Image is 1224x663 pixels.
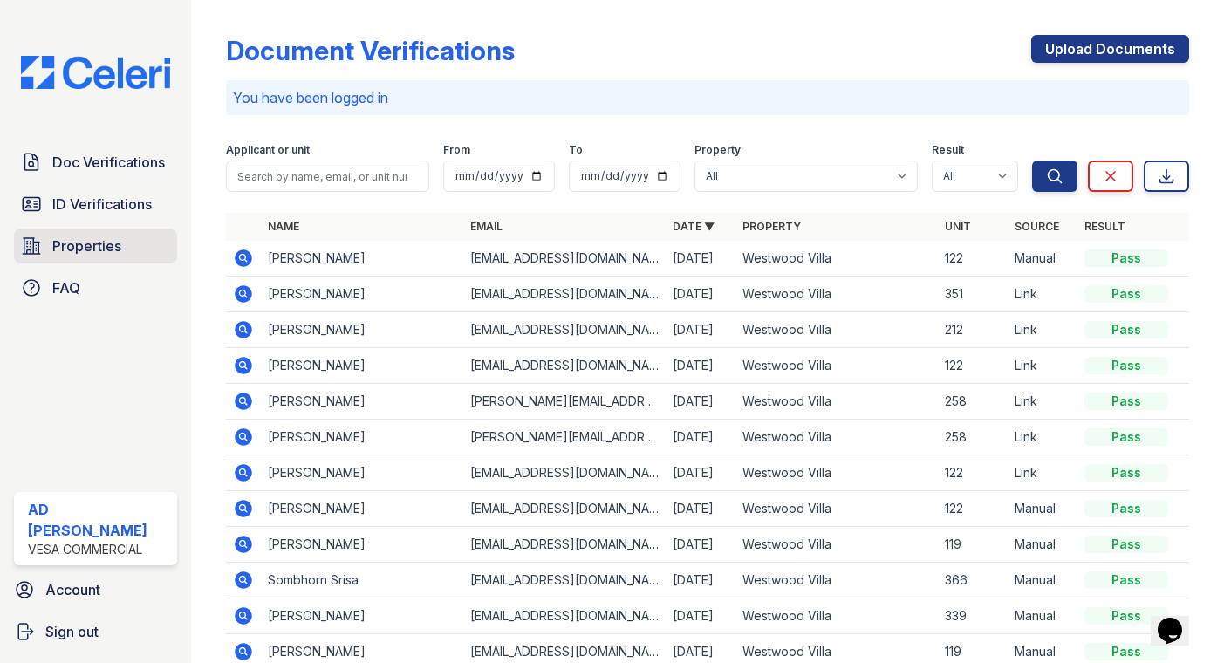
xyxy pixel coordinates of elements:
[52,152,165,173] span: Doc Verifications
[463,277,666,312] td: [EMAIL_ADDRESS][DOMAIN_NAME]
[261,277,463,312] td: [PERSON_NAME]
[1084,220,1125,233] a: Result
[463,241,666,277] td: [EMAIL_ADDRESS][DOMAIN_NAME]
[463,563,666,598] td: [EMAIL_ADDRESS][DOMAIN_NAME]
[1008,312,1077,348] td: Link
[938,598,1008,634] td: 339
[226,143,310,157] label: Applicant or unit
[1084,536,1168,553] div: Pass
[261,384,463,420] td: [PERSON_NAME]
[52,194,152,215] span: ID Verifications
[735,563,938,598] td: Westwood Villa
[14,187,177,222] a: ID Verifications
[45,579,100,600] span: Account
[14,145,177,180] a: Doc Verifications
[945,220,971,233] a: Unit
[673,220,715,233] a: Date ▼
[463,348,666,384] td: [EMAIL_ADDRESS][DOMAIN_NAME]
[938,491,1008,527] td: 122
[938,277,1008,312] td: 351
[261,563,463,598] td: Sombhorn Srisa
[1084,357,1168,374] div: Pass
[938,455,1008,491] td: 122
[1084,321,1168,338] div: Pass
[735,527,938,563] td: Westwood Villa
[1084,464,1168,482] div: Pass
[1084,285,1168,303] div: Pass
[938,348,1008,384] td: 122
[666,598,735,634] td: [DATE]
[735,348,938,384] td: Westwood Villa
[735,455,938,491] td: Westwood Villa
[735,241,938,277] td: Westwood Villa
[666,384,735,420] td: [DATE]
[463,455,666,491] td: [EMAIL_ADDRESS][DOMAIN_NAME]
[938,241,1008,277] td: 122
[1008,527,1077,563] td: Manual
[735,491,938,527] td: Westwood Villa
[1084,643,1168,660] div: Pass
[52,277,80,298] span: FAQ
[735,598,938,634] td: Westwood Villa
[666,348,735,384] td: [DATE]
[226,161,430,192] input: Search by name, email, or unit number
[1008,348,1077,384] td: Link
[1084,428,1168,446] div: Pass
[1084,607,1168,625] div: Pass
[1008,420,1077,455] td: Link
[28,499,170,541] div: AD [PERSON_NAME]
[261,527,463,563] td: [PERSON_NAME]
[1008,277,1077,312] td: Link
[932,143,964,157] label: Result
[666,420,735,455] td: [DATE]
[7,614,184,649] button: Sign out
[261,312,463,348] td: [PERSON_NAME]
[735,312,938,348] td: Westwood Villa
[261,455,463,491] td: [PERSON_NAME]
[261,598,463,634] td: [PERSON_NAME]
[938,420,1008,455] td: 258
[735,277,938,312] td: Westwood Villa
[938,312,1008,348] td: 212
[569,143,583,157] label: To
[1084,571,1168,589] div: Pass
[666,241,735,277] td: [DATE]
[470,220,503,233] a: Email
[463,527,666,563] td: [EMAIL_ADDRESS][DOMAIN_NAME]
[666,527,735,563] td: [DATE]
[666,491,735,527] td: [DATE]
[1008,241,1077,277] td: Manual
[226,35,515,66] div: Document Verifications
[52,236,121,256] span: Properties
[938,563,1008,598] td: 366
[268,220,299,233] a: Name
[443,143,470,157] label: From
[666,455,735,491] td: [DATE]
[666,563,735,598] td: [DATE]
[463,312,666,348] td: [EMAIL_ADDRESS][DOMAIN_NAME]
[938,384,1008,420] td: 258
[261,420,463,455] td: [PERSON_NAME]
[742,220,801,233] a: Property
[1008,563,1077,598] td: Manual
[1008,455,1077,491] td: Link
[261,491,463,527] td: [PERSON_NAME]
[463,384,666,420] td: [PERSON_NAME][EMAIL_ADDRESS][DOMAIN_NAME]
[666,277,735,312] td: [DATE]
[1084,393,1168,410] div: Pass
[694,143,741,157] label: Property
[1151,593,1207,646] iframe: chat widget
[735,384,938,420] td: Westwood Villa
[1084,500,1168,517] div: Pass
[14,229,177,263] a: Properties
[938,527,1008,563] td: 119
[463,420,666,455] td: [PERSON_NAME][EMAIL_ADDRESS][DOMAIN_NAME]
[14,270,177,305] a: FAQ
[1031,35,1189,63] a: Upload Documents
[666,312,735,348] td: [DATE]
[735,420,938,455] td: Westwood Villa
[261,241,463,277] td: [PERSON_NAME]
[45,621,99,642] span: Sign out
[1015,220,1059,233] a: Source
[1084,249,1168,267] div: Pass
